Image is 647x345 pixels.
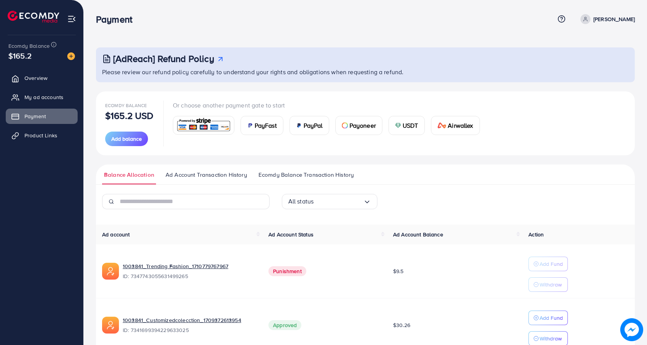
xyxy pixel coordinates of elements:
[123,316,241,324] a: 1003841_Customizedcolecction_1709372613954
[528,311,568,325] button: Add Fund
[389,116,425,135] a: cardUSDT
[6,109,78,124] a: Payment
[304,121,323,130] span: PayPal
[102,231,130,238] span: Ad account
[314,195,363,207] input: Search for option
[431,116,480,135] a: cardAirwallex
[395,122,401,129] img: card
[24,74,47,82] span: Overview
[241,116,283,135] a: cardPayFast
[247,122,253,129] img: card
[393,231,443,238] span: Ad Account Balance
[166,171,247,179] span: Ad Account Transaction History
[123,272,256,280] span: ID: 7347743055631499265
[102,67,630,76] p: Please review our refund policy carefully to understand your rights and obligations when requesti...
[102,263,119,280] img: ic-ads-acc.e4c84228.svg
[528,257,568,271] button: Add Fund
[528,277,568,292] button: Withdraw
[540,259,563,269] p: Add Fund
[593,15,635,24] p: [PERSON_NAME]
[8,42,50,50] span: Ecomdy Balance
[289,116,329,135] a: cardPayPal
[296,122,302,129] img: card
[113,53,214,64] h3: [AdReach] Refund Policy
[268,231,314,238] span: Ad Account Status
[288,195,314,207] span: All status
[255,121,277,130] span: PayFast
[268,320,301,330] span: Approved
[268,266,306,276] span: Punishment
[258,171,354,179] span: Ecomdy Balance Transaction History
[393,267,404,275] span: $9.5
[123,326,256,334] span: ID: 7341699394229633025
[335,116,382,135] a: cardPayoneer
[528,231,544,238] span: Action
[448,121,473,130] span: Airwallex
[102,317,119,334] img: ic-ads-acc.e4c84228.svg
[540,313,563,322] p: Add Fund
[350,121,376,130] span: Payoneer
[6,90,78,105] a: My ad accounts
[437,122,447,129] img: card
[173,101,486,110] p: Or choose another payment gate to start
[123,316,256,334] div: <span class='underline'>1003841_Customizedcolecction_1709372613954</span></br>7341699394229633025
[176,117,232,133] img: card
[96,14,138,25] h3: Payment
[8,11,59,23] img: logo
[67,15,76,23] img: menu
[111,135,142,143] span: Add balance
[8,50,32,61] span: $165.2
[6,70,78,86] a: Overview
[24,112,46,120] span: Payment
[24,93,63,101] span: My ad accounts
[67,52,75,60] img: image
[393,321,410,329] span: $30.26
[403,121,418,130] span: USDT
[6,128,78,143] a: Product Links
[540,280,562,289] p: Withdraw
[620,318,643,341] img: image
[123,262,228,270] a: 1003841_Trending Fashion_1710779767967
[540,334,562,343] p: Withdraw
[24,132,57,139] span: Product Links
[105,111,154,120] p: $165.2 USD
[577,14,635,24] a: [PERSON_NAME]
[173,116,234,135] a: card
[342,122,348,129] img: card
[123,262,256,280] div: <span class='underline'>1003841_Trending Fashion_1710779767967</span></br>7347743055631499265
[282,194,377,209] div: Search for option
[105,102,147,109] span: Ecomdy Balance
[105,132,148,146] button: Add balance
[104,171,154,179] span: Balance Allocation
